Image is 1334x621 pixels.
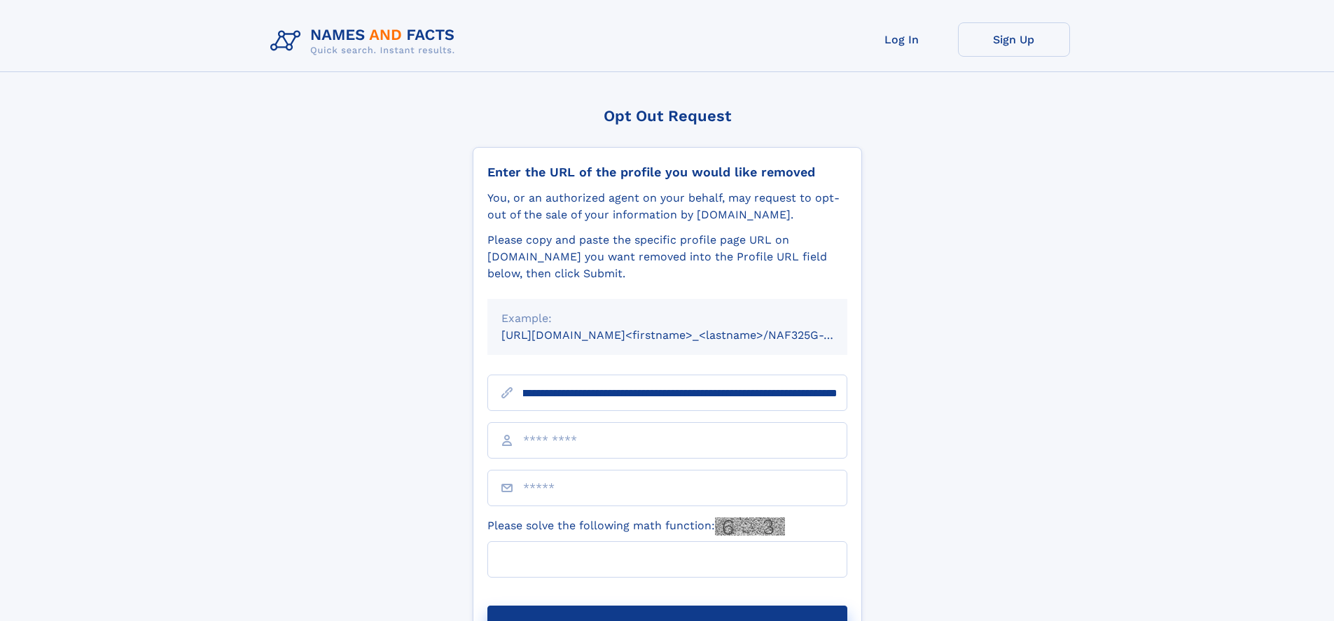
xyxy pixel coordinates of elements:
[473,107,862,125] div: Opt Out Request
[958,22,1070,57] a: Sign Up
[487,232,847,282] div: Please copy and paste the specific profile page URL on [DOMAIN_NAME] you want removed into the Pr...
[846,22,958,57] a: Log In
[487,517,785,536] label: Please solve the following math function:
[487,190,847,223] div: You, or an authorized agent on your behalf, may request to opt-out of the sale of your informatio...
[501,310,833,327] div: Example:
[487,165,847,180] div: Enter the URL of the profile you would like removed
[501,328,874,342] small: [URL][DOMAIN_NAME]<firstname>_<lastname>/NAF325G-xxxxxxxx
[265,22,466,60] img: Logo Names and Facts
